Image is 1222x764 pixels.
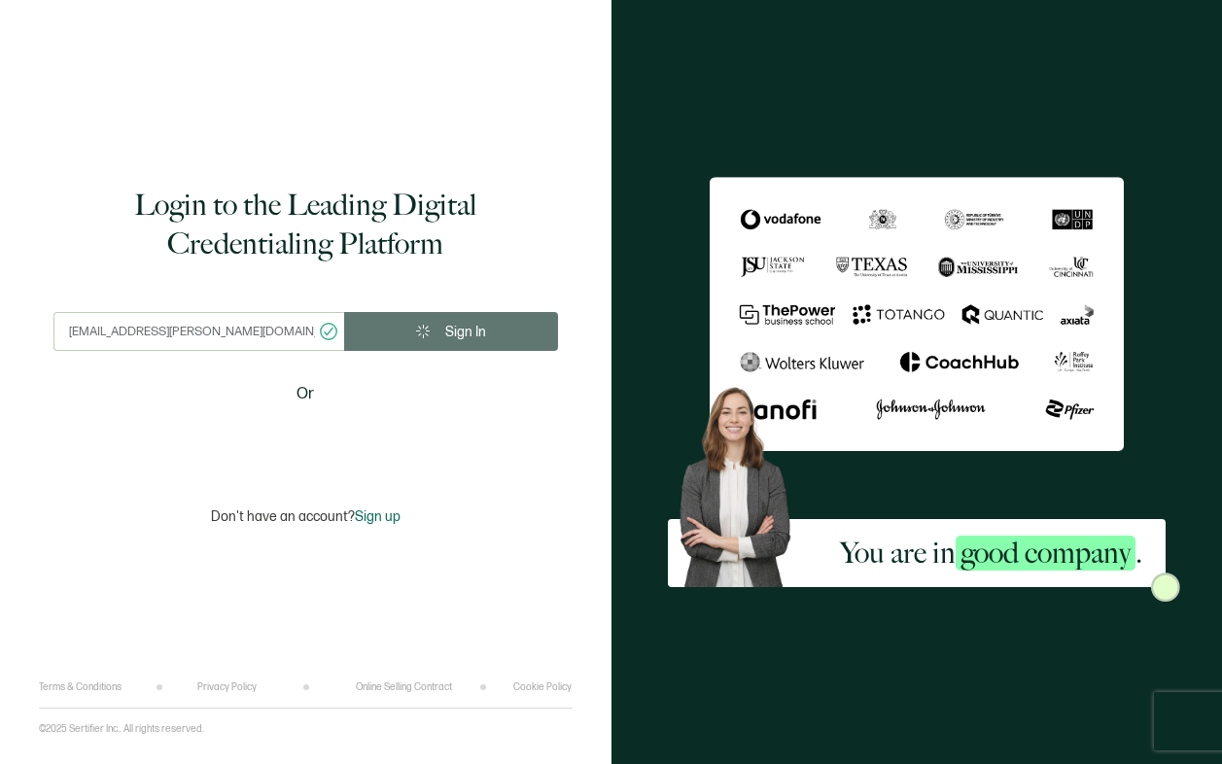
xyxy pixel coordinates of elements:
[39,723,204,735] p: ©2025 Sertifier Inc.. All rights reserved.
[668,377,817,587] img: Sertifier Login - You are in <span class="strong-h">good company</span>. Hero
[318,321,339,342] ion-icon: checkmark circle outline
[898,544,1222,764] iframe: Chat Widget
[197,681,257,693] a: Privacy Policy
[840,534,1142,573] h2: You are in .
[513,681,572,693] a: Cookie Policy
[355,508,401,525] span: Sign up
[184,419,427,462] iframe: Sign in with Google Button
[956,536,1135,571] span: good company
[211,508,401,525] p: Don't have an account?
[297,382,314,406] span: Or
[53,186,558,263] h1: Login to the Leading Digital Credentialing Platform
[710,177,1124,450] img: Sertifier Login - You are in <span class="strong-h">good company</span>.
[53,312,344,351] input: Enter your work email address
[356,681,452,693] a: Online Selling Contract
[39,681,122,693] a: Terms & Conditions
